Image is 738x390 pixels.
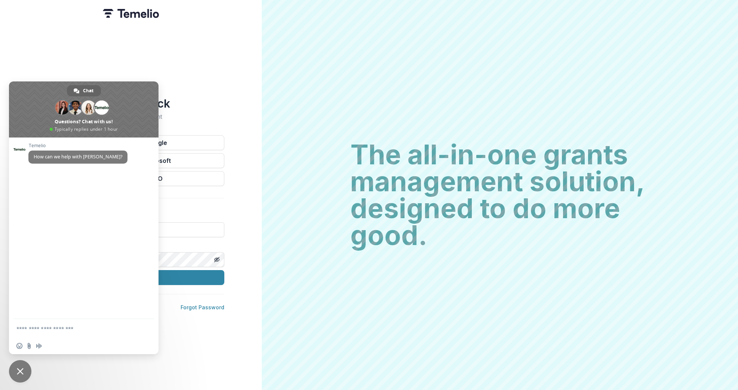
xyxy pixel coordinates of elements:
[16,343,22,349] span: Insert an emoji
[181,304,224,310] a: Forgot Password
[34,154,122,160] span: How can we help with [PERSON_NAME]?
[26,343,32,349] span: Send a file
[28,143,127,148] span: Temelio
[16,319,136,338] textarea: Compose your message...
[36,343,42,349] span: Audio message
[9,360,31,383] a: Close chat
[103,9,159,18] img: Temelio
[83,85,93,96] span: Chat
[67,85,101,96] a: Chat
[211,254,223,266] button: Toggle password visibility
